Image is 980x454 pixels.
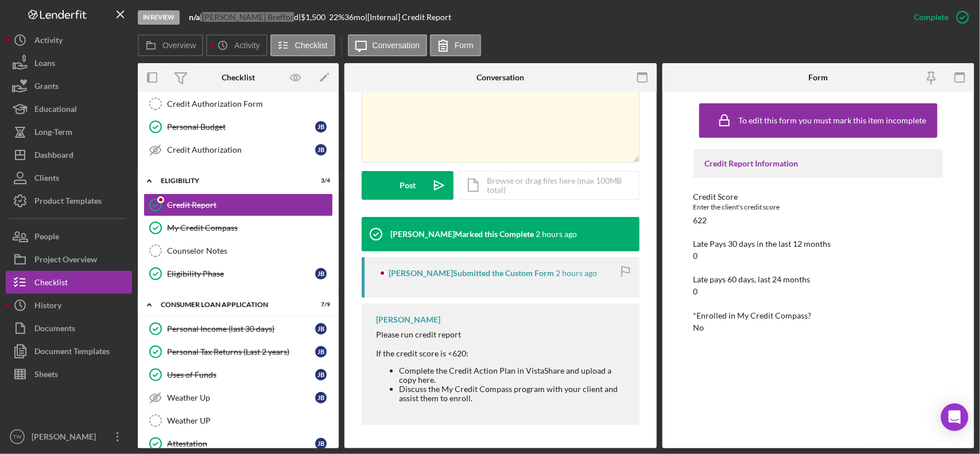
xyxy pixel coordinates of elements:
div: J B [315,392,327,403]
button: History [6,294,132,317]
div: Weather Up [167,393,315,402]
button: Long-Term [6,121,132,143]
div: In Review [138,10,180,25]
div: Loans [34,52,55,77]
div: Document Templates [34,340,110,366]
div: Checklist [34,271,68,297]
label: Activity [234,41,259,50]
button: Form [430,34,481,56]
div: Complete [914,6,948,29]
div: Open Intercom Messenger [941,403,969,431]
button: Conversation [348,34,428,56]
div: Post [400,171,416,200]
div: Weather UP [167,416,332,425]
a: Credit Report [144,193,333,216]
div: J B [315,346,327,358]
div: [PERSON_NAME] Brefford | [202,13,301,22]
button: Documents [6,317,132,340]
a: Weather UP [144,409,333,432]
div: Credit Report [167,200,332,209]
a: Personal BudgetJB [144,115,333,138]
div: Grants [34,75,59,100]
div: Late Pays 30 days in the last 12 months [694,239,943,249]
div: If the credit score is <620: [376,349,628,358]
div: Please run credit report [376,330,628,339]
div: Eligibility Phase [167,269,315,278]
div: Conversation [477,73,524,82]
div: Clients [34,166,59,192]
li: Discuss the My Credit Compass program with your client and assist them to enroll. [399,385,628,403]
div: 0 [694,251,698,261]
div: J B [315,438,327,449]
div: 0 [694,287,698,296]
div: Counselor Notes [167,246,332,255]
button: Sheets [6,363,132,386]
div: Personal Income (last 30 days) [167,324,315,333]
a: Personal Income (last 30 days)JB [144,317,333,340]
div: Credit Authorization Form [167,99,332,108]
div: [PERSON_NAME] Submitted the Custom Form [389,269,554,278]
button: Clients [6,166,132,189]
div: Long-Term [34,121,72,146]
div: To edit this form you must mark this item incomplete [739,116,927,125]
div: 3 / 4 [309,177,330,184]
button: Checklist [6,271,132,294]
div: Uses of Funds [167,370,315,379]
a: Credit AuthorizationJB [144,138,333,161]
div: J B [315,268,327,280]
button: Post [362,171,454,200]
div: My Credit Compass [167,223,332,232]
div: J B [315,144,327,156]
label: Form [455,41,474,50]
a: My Credit Compass [144,216,333,239]
div: People [34,225,59,251]
time: 2025-09-04 18:28 [536,230,577,239]
div: J B [315,323,327,335]
b: n/a [189,12,200,22]
a: Product Templates [6,189,132,212]
a: Credit Authorization Form [144,92,333,115]
div: Personal Budget [167,122,315,131]
div: 7 / 9 [309,301,330,308]
button: People [6,225,132,248]
div: | [189,13,202,22]
button: Overview [138,34,203,56]
div: [PERSON_NAME] [376,315,440,324]
div: Checklist [222,73,255,82]
text: TW [13,434,22,440]
label: Checklist [295,41,328,50]
div: 36 mo [344,13,365,22]
button: Project Overview [6,248,132,271]
div: History [34,294,61,320]
button: Grants [6,75,132,98]
div: [PERSON_NAME] [29,425,103,451]
div: Credit Score [694,192,943,201]
label: Conversation [373,41,420,50]
div: Dashboard [34,143,73,169]
div: Attestation [167,439,315,448]
a: Uses of FundsJB [144,363,333,386]
div: J B [315,121,327,133]
a: Dashboard [6,143,132,166]
div: Activity [34,29,63,55]
div: Educational [34,98,77,123]
div: Late pays 60 days, last 24 months [694,275,943,284]
div: J B [315,369,327,381]
div: | [Internal] Credit Report [365,13,451,22]
button: Educational [6,98,132,121]
a: Activity [6,29,132,52]
button: Complete [902,6,974,29]
button: Document Templates [6,340,132,363]
label: Overview [162,41,196,50]
button: Loans [6,52,132,75]
a: Counselor Notes [144,239,333,262]
span: $1,500 [301,12,326,22]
